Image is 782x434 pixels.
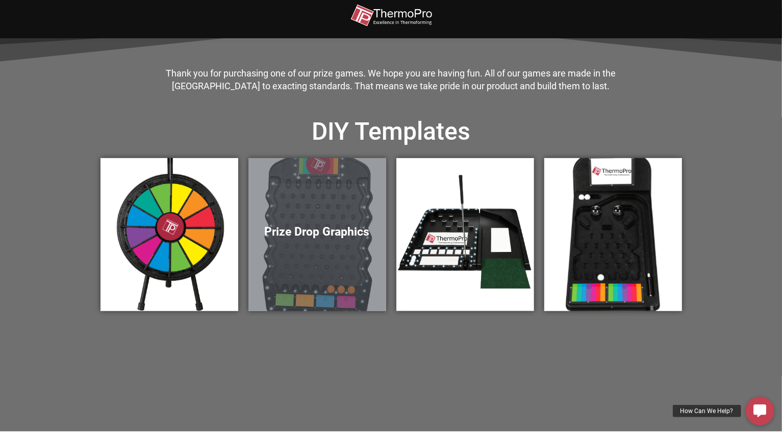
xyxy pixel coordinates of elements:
[259,225,376,239] h5: Prize Drop Graphics
[350,4,432,27] img: thermopro-logo-non-iso
[746,397,774,425] a: How Can We Help?
[100,116,682,147] h2: DIY Templates
[673,405,741,417] div: How Can We Help?
[248,158,386,311] a: Prize Drop Graphics
[159,67,624,93] div: Thank you for purchasing one of our prize games. We hope you are having fun. All of our games are...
